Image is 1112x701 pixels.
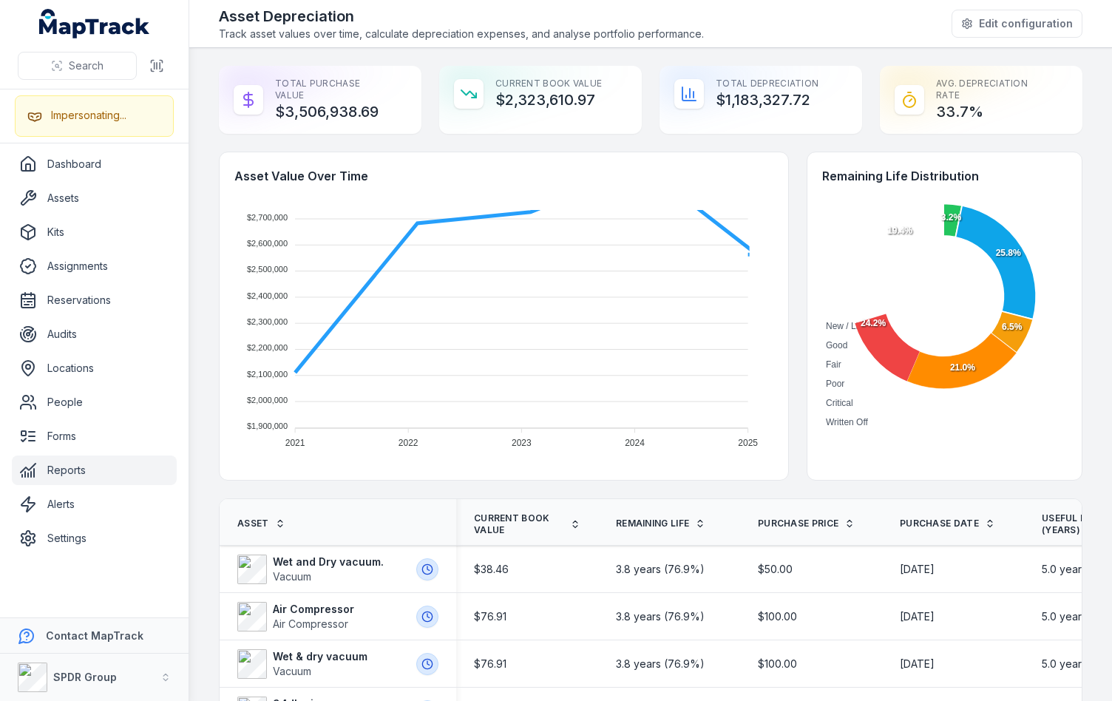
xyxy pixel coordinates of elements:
[822,167,1067,185] h4: Remaining Life Distribution
[826,398,853,408] span: Critical
[512,438,532,448] tspan: 2023
[952,10,1082,38] button: Edit configuration
[18,52,137,80] button: Search
[625,438,645,448] tspan: 2024
[247,213,288,222] tspan: $2,700,000
[12,524,177,553] a: Settings
[12,183,177,213] a: Assets
[247,421,288,430] tspan: $1,900,000
[247,239,288,248] tspan: $2,600,000
[900,609,935,624] span: [DATE]
[758,657,797,671] span: $100.00
[12,319,177,349] a: Audits
[285,438,305,448] tspan: 2021
[273,602,410,617] a: Air Compressor
[247,291,288,300] tspan: $2,400,000
[12,217,177,247] a: Kits
[758,518,838,529] span: Purchase Price
[237,518,285,529] a: Asset
[273,649,410,664] a: Wet & dry vacuum
[12,421,177,451] a: Forms
[900,518,995,529] a: Purchase Date
[247,343,288,352] tspan: $2,200,000
[247,396,288,404] tspan: $2,000,000
[616,657,705,671] span: 3.8 years ( 76.9% )
[219,6,704,27] h2: Asset Depreciation
[247,317,288,326] tspan: $2,300,000
[1042,609,1087,624] span: 5.0 years
[826,417,868,427] span: Written Off
[900,657,935,671] span: [DATE]
[616,562,705,577] span: 3.8 years ( 76.9% )
[616,609,705,624] span: 3.8 years ( 76.9% )
[474,657,506,671] span: $76.91
[758,518,855,529] a: Purchase Price
[758,562,793,577] span: $50.00
[900,518,979,529] span: Purchase Date
[39,9,150,38] a: MapTrack
[12,251,177,281] a: Assignments
[273,617,348,630] span: Air Compressor
[234,167,773,185] h4: Asset Value Over Time
[273,570,311,583] span: Vacuum
[273,665,311,677] span: Vacuum
[247,265,288,274] tspan: $2,500,000
[51,108,126,123] div: Impersonating...
[12,149,177,179] a: Dashboard
[826,321,887,331] span: New / Like New
[474,609,506,624] span: $76.91
[1042,657,1087,671] span: 5.0 years
[12,285,177,315] a: Reservations
[758,609,797,624] span: $100.00
[900,562,935,577] span: [DATE]
[273,555,410,569] a: Wet and Dry vacuum.
[69,58,104,73] span: Search
[616,518,689,529] span: Remaining Life
[247,370,288,379] tspan: $2,100,000
[12,387,177,417] a: People
[738,438,758,448] tspan: 2025
[399,438,418,448] tspan: 2022
[1042,562,1087,577] span: 5.0 years
[826,379,844,389] span: Poor
[53,671,117,683] strong: SPDR Group
[826,359,841,370] span: Fair
[46,629,143,642] strong: Contact MapTrack
[219,27,704,41] span: Track asset values over time, calculate depreciation expenses, and analyse portfolio performance.
[474,512,564,536] span: Current Book Value
[12,456,177,485] a: Reports
[237,518,269,529] span: Asset
[616,518,705,529] a: Remaining Life
[474,562,509,577] span: $38.46
[12,490,177,519] a: Alerts
[826,340,847,350] span: Good
[474,512,580,536] a: Current Book Value
[12,353,177,383] a: Locations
